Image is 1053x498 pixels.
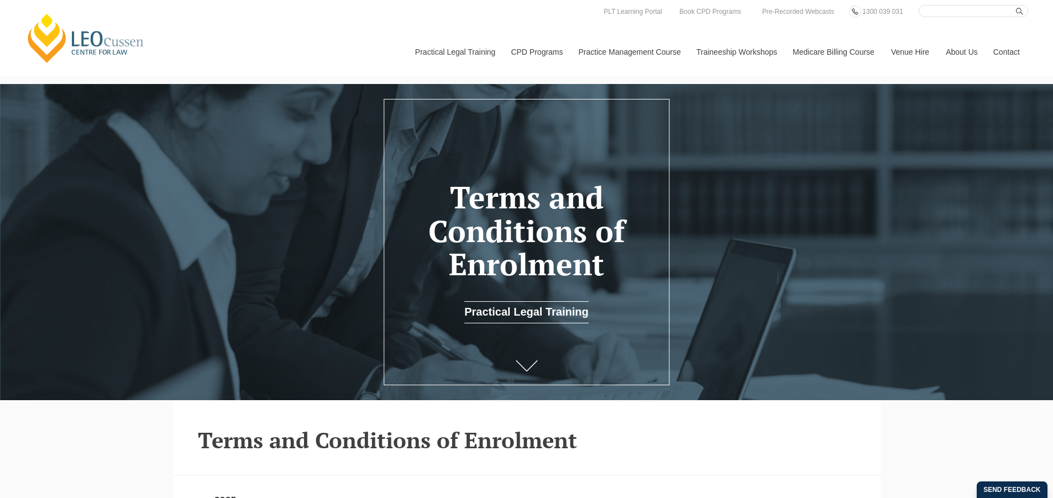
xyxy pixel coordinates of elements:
[601,6,665,18] a: PLT Learning Portal
[688,28,784,76] a: Traineeship Workshops
[677,6,743,18] a: Book CPD Programs
[502,28,570,76] a: CPD Programs
[407,28,503,76] a: Practical Legal Training
[570,28,688,76] a: Practice Management Course
[784,28,883,76] a: Medicare Billing Course
[985,28,1028,76] a: Contact
[979,424,1025,470] iframe: LiveChat chat widget
[883,28,937,76] a: Venue Hire
[759,6,837,18] a: Pre-Recorded Webcasts
[862,8,903,15] span: 1300 039 031
[198,428,856,452] h2: Terms and Conditions of Enrolment
[937,28,985,76] a: About Us
[860,6,905,18] a: 1300 039 031
[25,12,147,64] a: [PERSON_NAME] Centre for Law
[400,181,653,281] h1: Terms and Conditions of Enrolment
[464,301,589,323] a: Practical Legal Training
